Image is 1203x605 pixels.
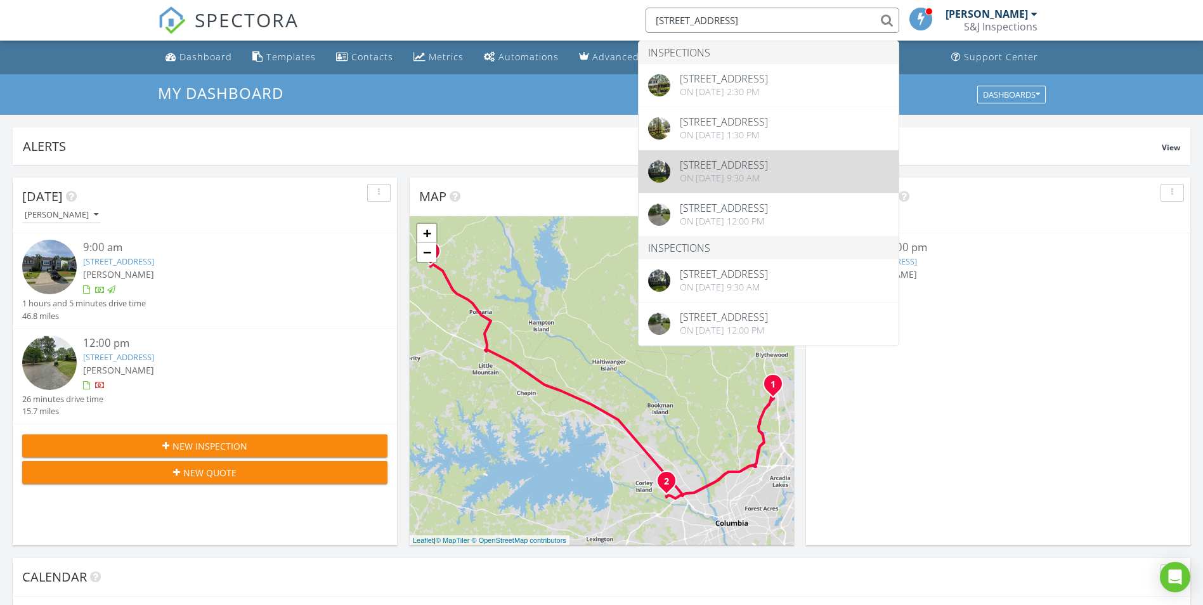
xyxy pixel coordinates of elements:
[22,297,146,309] div: 1 hours and 5 minutes drive time
[22,335,77,390] img: 9359306%2Fcover_photos%2FoOgY8LcZSYgk5gu9JH0l%2Fsmall.jpeg
[331,46,398,69] a: Contacts
[964,20,1037,33] div: S&J Inspections
[22,393,103,405] div: 26 minutes drive time
[83,335,357,351] div: 12:00 pm
[410,535,569,546] div: |
[1160,562,1190,592] div: Open Intercom Messenger
[574,46,644,69] a: Advanced
[646,8,899,33] input: Search everything...
[158,6,186,34] img: The Best Home Inspection Software - Spectora
[247,46,321,69] a: Templates
[680,325,768,335] div: On [DATE] 12:00 pm
[22,310,146,322] div: 46.8 miles
[431,251,438,259] div: 406 Big Pine Road, Newberry SC 29108
[680,203,768,213] div: [STREET_ADDRESS]
[22,568,87,585] span: Calendar
[680,130,768,140] div: On [DATE] 1:30 pm
[983,90,1040,99] div: Dashboards
[413,537,434,544] a: Leaflet
[158,17,299,44] a: SPECTORA
[680,216,768,226] div: On [DATE] 12:00 pm
[664,478,669,486] i: 2
[160,46,237,69] a: Dashboard
[83,256,154,267] a: [STREET_ADDRESS]
[680,282,768,292] div: On [DATE] 9:30 am
[22,335,387,418] a: 12:00 pm [STREET_ADDRESS] [PERSON_NAME] 26 minutes drive time 15.7 miles
[472,537,566,544] a: © OpenStreetMap contributors
[479,46,564,69] a: Automations (Basic)
[22,188,63,205] span: [DATE]
[158,82,283,103] span: My Dashboard
[1162,142,1180,153] span: View
[172,439,247,453] span: New Inspection
[408,46,469,69] a: Metrics
[83,268,154,280] span: [PERSON_NAME]
[195,6,299,33] span: SPECTORA
[680,87,768,97] div: On [DATE] 2:30 pm
[773,384,781,391] div: 394 Fairford Road, Blythewood, SC 29016
[648,160,670,183] img: data
[771,381,776,389] i: 1
[964,51,1038,63] div: Support Center
[667,481,674,488] div: 8 Pine Shadow Court, Columbia, SC 29210
[266,51,316,63] div: Templates
[417,243,436,262] a: Zoom out
[977,86,1046,103] button: Dashboards
[22,240,77,294] img: 9343517%2Fcover_photos%2FYHu6kPzPBtn0j9ruYl1f%2Fsmall.jpeg
[83,364,154,376] span: [PERSON_NAME]
[816,240,1181,296] a: [DATE] 12:00 pm [STREET_ADDRESS] [PERSON_NAME]
[680,269,768,279] div: [STREET_ADDRESS]
[417,224,436,243] a: Zoom in
[183,466,237,479] span: New Quote
[436,537,470,544] a: © MapTiler
[83,351,154,363] a: [STREET_ADDRESS]
[680,160,768,170] div: [STREET_ADDRESS]
[25,211,98,219] div: [PERSON_NAME]
[22,461,387,484] button: New Quote
[846,240,1150,256] div: [DATE] 12:00 pm
[680,74,768,84] div: [STREET_ADDRESS]
[22,240,387,322] a: 9:00 am [STREET_ADDRESS] [PERSON_NAME] 1 hours and 5 minutes drive time 46.8 miles
[351,51,393,63] div: Contacts
[680,312,768,322] div: [STREET_ADDRESS]
[639,41,899,64] li: Inspections
[22,405,103,417] div: 15.7 miles
[22,434,387,457] button: New Inspection
[429,51,464,63] div: Metrics
[179,51,232,63] div: Dashboard
[419,188,446,205] span: Map
[648,117,670,140] img: data
[648,74,670,96] img: data
[22,207,101,224] button: [PERSON_NAME]
[498,51,559,63] div: Automations
[592,51,639,63] div: Advanced
[946,8,1028,20] div: [PERSON_NAME]
[648,204,670,226] img: 9359306%2Fcover_photos%2FoOgY8LcZSYgk5gu9JH0l%2Foriginal.jpeg
[23,138,1162,155] div: Alerts
[680,117,768,127] div: [STREET_ADDRESS]
[83,240,357,256] div: 9:00 am
[648,270,670,292] img: data
[648,313,670,335] img: 9359306%2Fcover_photos%2FoOgY8LcZSYgk5gu9JH0l%2Foriginal.jpeg
[680,173,768,183] div: On [DATE] 9:30 am
[946,46,1043,69] a: Support Center
[639,237,899,259] li: Inspections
